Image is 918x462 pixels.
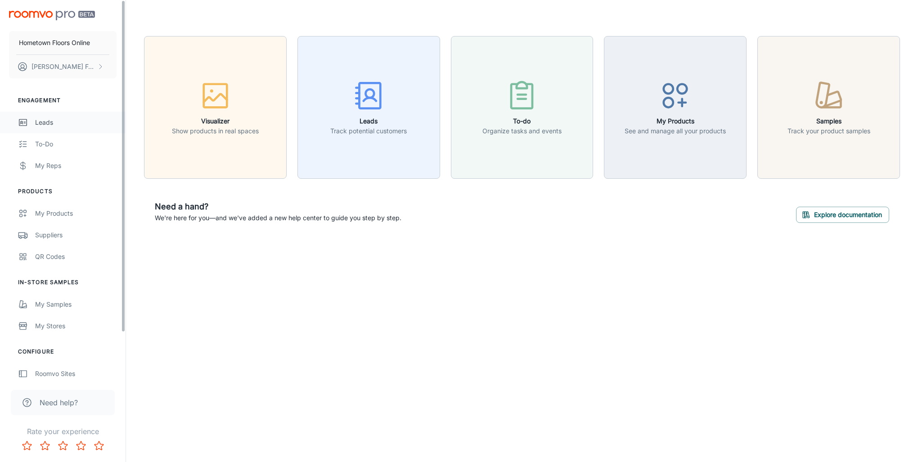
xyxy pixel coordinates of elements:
[625,126,726,136] p: See and manage all your products
[796,209,889,218] a: Explore documentation
[35,252,117,262] div: QR Codes
[451,102,594,111] a: To-doOrganize tasks and events
[787,126,870,136] p: Track your product samples
[35,208,117,218] div: My Products
[604,102,747,111] a: My ProductsSee and manage all your products
[757,102,900,111] a: SamplesTrack your product samples
[757,36,900,179] button: SamplesTrack your product samples
[35,161,117,171] div: My Reps
[482,116,562,126] h6: To-do
[144,36,287,179] button: VisualizerShow products in real spaces
[31,62,95,72] p: [PERSON_NAME] Foulon
[35,230,117,240] div: Suppliers
[604,36,747,179] button: My ProductsSee and manage all your products
[172,126,259,136] p: Show products in real spaces
[9,11,95,20] img: Roomvo PRO Beta
[9,31,117,54] button: Hometown Floors Online
[9,55,117,78] button: [PERSON_NAME] Foulon
[625,116,726,126] h6: My Products
[297,36,440,179] button: LeadsTrack potential customers
[35,139,117,149] div: To-do
[796,207,889,223] button: Explore documentation
[330,116,407,126] h6: Leads
[172,116,259,126] h6: Visualizer
[35,118,117,127] div: Leads
[155,200,401,213] h6: Need a hand?
[155,213,401,223] p: We're here for you—and we've added a new help center to guide you step by step.
[19,38,90,48] p: Hometown Floors Online
[297,102,440,111] a: LeadsTrack potential customers
[482,126,562,136] p: Organize tasks and events
[330,126,407,136] p: Track potential customers
[787,116,870,126] h6: Samples
[451,36,594,179] button: To-doOrganize tasks and events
